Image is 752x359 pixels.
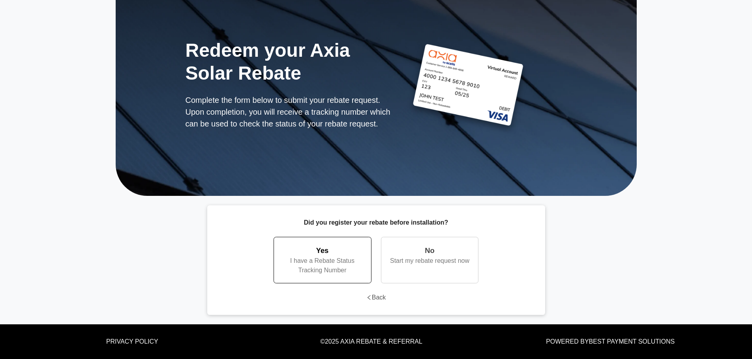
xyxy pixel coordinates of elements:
[220,218,533,237] div: Did you register your rebate before installation?
[282,256,363,275] div: I have a Rebate Status Tracking Number
[381,237,479,283] a: NoStart my rebate request now
[366,295,372,300] span: left
[366,294,386,301] a: leftBack
[389,256,471,266] div: Start my rebate request now
[186,94,393,130] p: Complete the form below to submit your rebate request. Upon completion, you will receive a tracki...
[186,39,393,84] h1: Redeem your Axia Solar Rebate
[274,237,371,283] a: YesI have a Rebate Status Tracking Number
[106,338,158,345] a: Privacy Policy
[403,37,534,140] img: axia-prepaid-card.png
[546,338,675,345] a: Powered ByBest Payment Solutions
[257,337,486,346] p: © 2025 Axia Rebate & Referral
